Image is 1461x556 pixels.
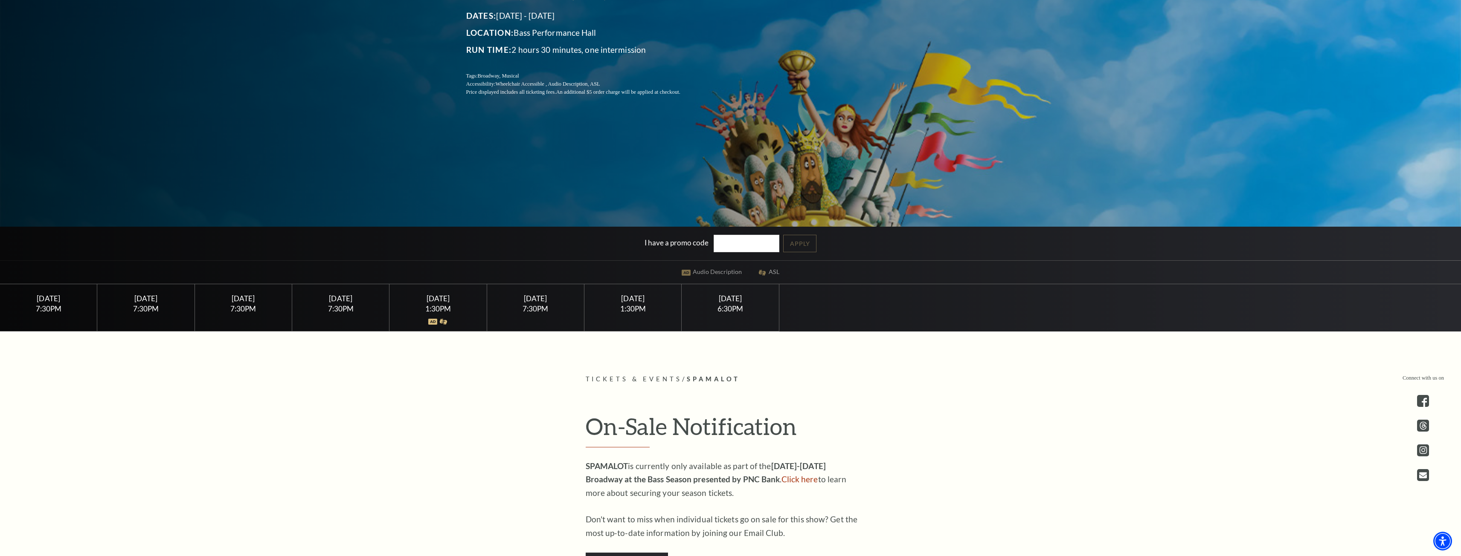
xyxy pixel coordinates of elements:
p: Don't want to miss when individual tickets go on sale for this show? Get the most up-to-date info... [586,513,863,540]
div: [DATE] [10,294,87,303]
h2: On-Sale Notification [586,412,876,447]
span: An additional $5 order charge will be applied at checkout. [556,89,680,95]
div: [DATE] [107,294,184,303]
div: 1:30PM [595,305,671,312]
p: / [586,374,876,385]
img: icon_ad.svg [428,319,437,325]
span: Broadway, Musical [477,73,519,79]
div: [DATE] [302,294,379,303]
span: Spamalot [687,375,740,383]
p: Price displayed includes all ticketing fees. [466,88,701,96]
div: 7:30PM [205,305,282,312]
span: Wheelchair Accessible , Audio Description, ASL [495,81,600,87]
span: Location: [466,28,514,37]
div: 7:30PM [10,305,87,312]
p: [DATE] - [DATE] [466,9,701,23]
div: [DATE] [400,294,476,303]
span: Run Time: [466,45,512,55]
span: Tickets & Events [586,375,683,383]
p: 2 hours 30 minutes, one intermission [466,43,701,57]
div: [DATE] [692,294,769,303]
a: Click here to learn more about securing your season tickets [781,474,818,484]
div: 7:30PM [302,305,379,312]
div: 7:30PM [497,305,574,312]
img: icon_asla.svg [439,319,448,325]
div: [DATE] [205,294,282,303]
div: 6:30PM [692,305,769,312]
p: Connect with us on [1403,374,1444,382]
div: 7:30PM [107,305,184,312]
p: is currently only available as part of the . to learn more about securing your season tickets. [586,459,863,500]
div: 1:30PM [400,305,476,312]
div: Accessibility Menu [1433,532,1452,550]
strong: SPAMALOT [586,461,628,471]
div: [DATE] [497,294,574,303]
p: Tags: [466,72,701,80]
p: Bass Performance Hall [466,26,701,40]
p: Accessibility: [466,80,701,88]
span: Dates: [466,11,497,20]
div: [DATE] [595,294,671,303]
label: I have a promo code [645,238,709,247]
